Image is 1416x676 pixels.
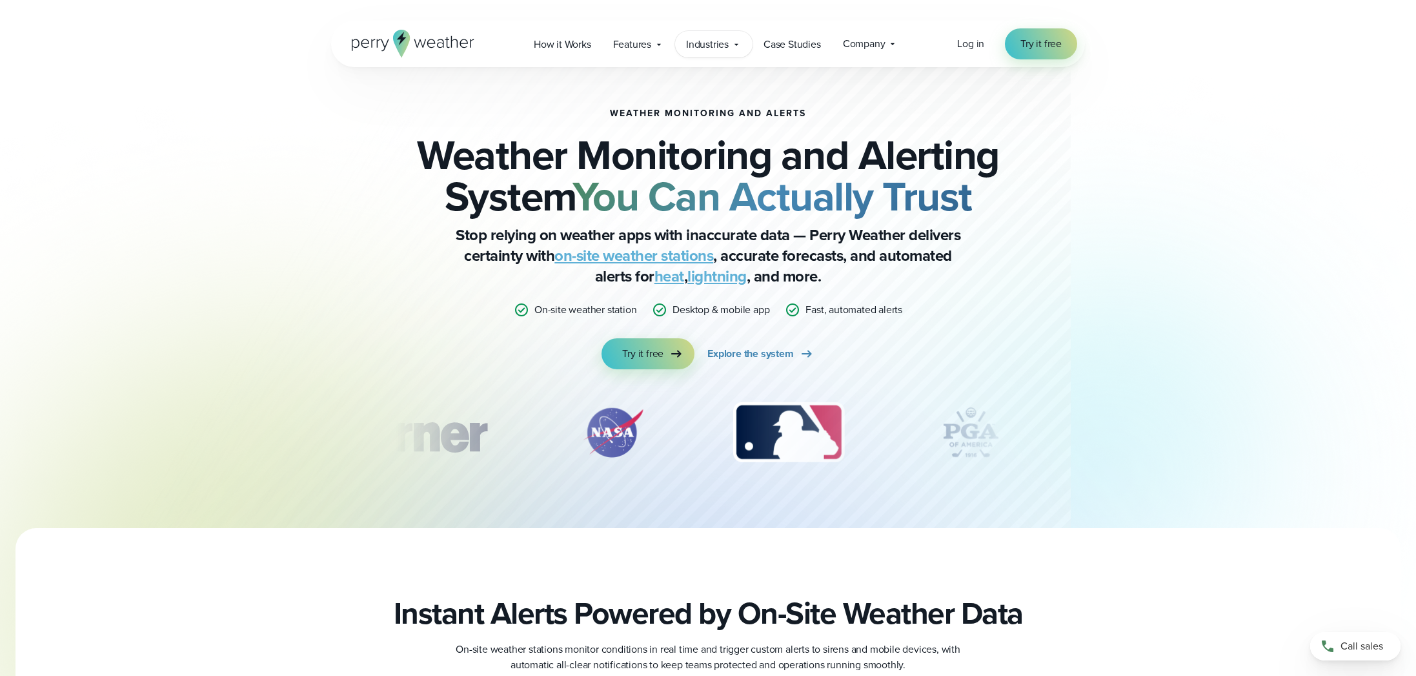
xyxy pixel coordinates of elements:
p: Desktop & mobile app [673,302,769,318]
div: 4 of 12 [919,400,1022,465]
span: Company [843,36,885,52]
h2: Weather Monitoring and Alerting System [396,134,1020,217]
img: MLB.svg [720,400,856,465]
img: Turner-Construction_1.svg [323,400,506,465]
span: Explore the system [707,346,793,362]
p: On-site weather station [534,302,636,318]
a: heat [654,265,684,288]
div: 2 of 12 [568,400,658,465]
p: On-site weather stations monitor conditions in real time and trigger custom alerts to sirens and ... [450,642,966,673]
img: NASA.svg [568,400,658,465]
span: Case Studies [764,37,821,52]
div: slideshow [396,400,1020,471]
img: PGA.svg [919,400,1022,465]
span: Call sales [1340,639,1383,654]
a: on-site weather stations [554,244,713,267]
strong: You Can Actually Trust [572,166,972,227]
span: Try it free [622,346,663,362]
div: 1 of 12 [323,400,506,465]
span: Try it free [1020,36,1062,52]
a: lightning [687,265,747,288]
span: Features [613,37,651,52]
a: Explore the system [707,338,814,369]
a: Try it free [1005,28,1077,59]
a: Case Studies [753,31,832,57]
p: Stop relying on weather apps with inaccurate data — Perry Weather delivers certainty with , accur... [450,225,966,287]
span: Industries [686,37,729,52]
a: Call sales [1310,632,1401,661]
div: 3 of 12 [720,400,856,465]
span: Log in [957,36,984,51]
h1: Weather Monitoring and Alerts [610,108,806,119]
a: Log in [957,36,984,52]
h2: Instant Alerts Powered by On-Site Weather Data [394,595,1023,631]
a: Try it free [602,338,694,369]
a: How it Works [523,31,602,57]
p: Fast, automated alerts [805,302,902,318]
span: How it Works [534,37,591,52]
